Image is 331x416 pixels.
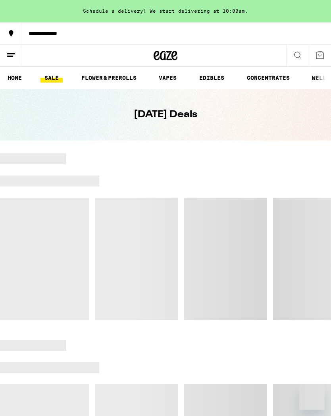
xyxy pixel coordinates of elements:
iframe: Button to launch messaging window [299,384,325,410]
a: EDIBLES [195,73,228,83]
a: HOME [4,73,26,83]
a: FLOWER & PREROLLS [77,73,140,83]
h1: [DATE] Deals [134,108,197,121]
a: VAPES [155,73,181,83]
a: SALE [40,73,63,83]
a: CONCENTRATES [243,73,294,83]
